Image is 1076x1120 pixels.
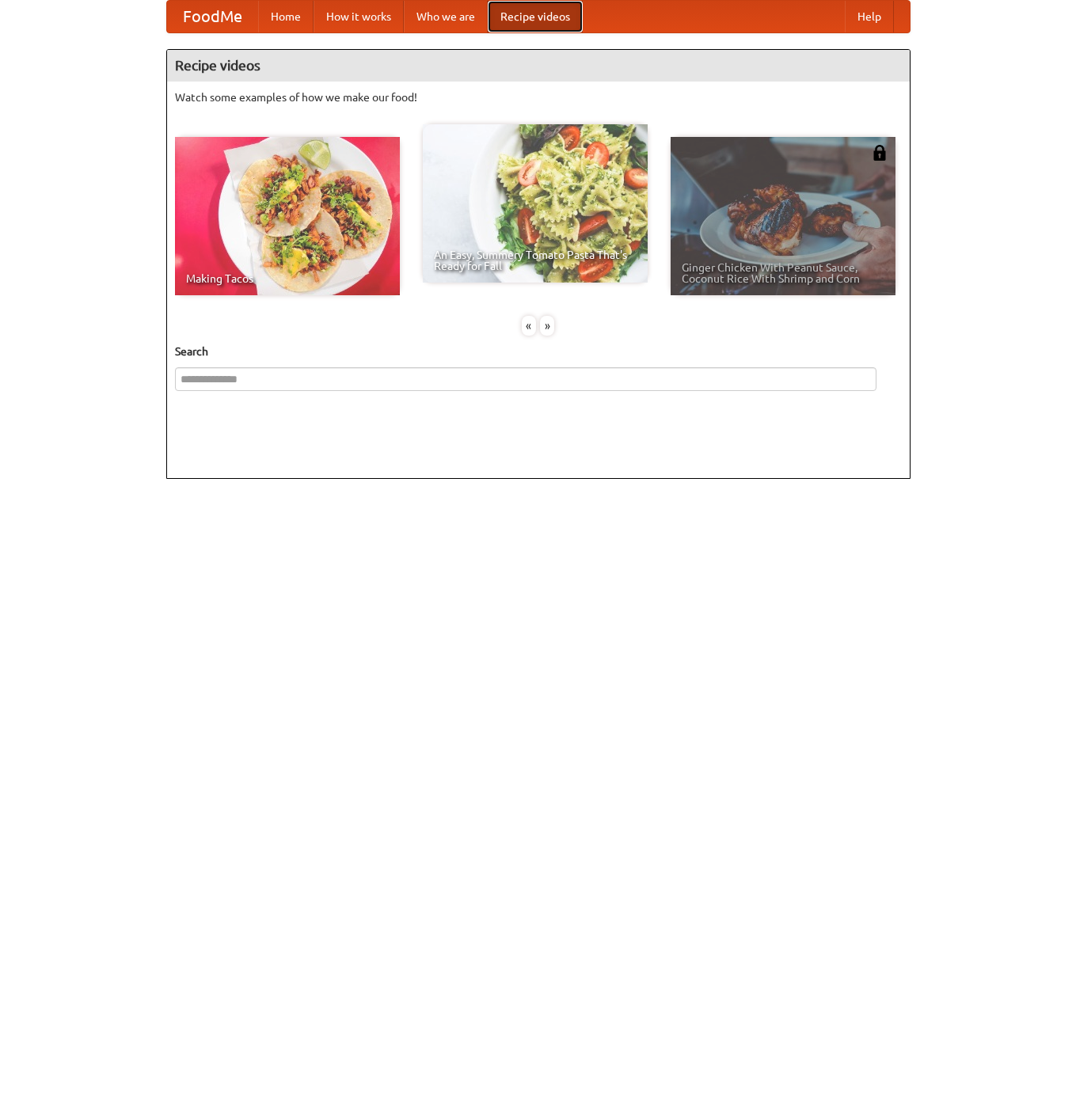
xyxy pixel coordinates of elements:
a: An Easy, Summery Tomato Pasta That's Ready for Fall [423,124,648,283]
div: « [522,316,536,336]
a: Home [258,1,314,32]
div: » [540,316,554,336]
a: Who we are [404,1,488,32]
img: 483408.png [872,145,888,161]
h4: Recipe videos [167,50,910,82]
a: How it works [314,1,404,32]
a: FoodMe [167,1,258,32]
span: Making Tacos [186,273,389,284]
h5: Search [175,344,902,359]
a: Making Tacos [175,137,400,295]
span: An Easy, Summery Tomato Pasta That's Ready for Fall [434,249,637,271]
p: Watch some examples of how we make our food! [175,89,902,105]
a: Help [845,1,894,32]
a: Recipe videos [488,1,583,32]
